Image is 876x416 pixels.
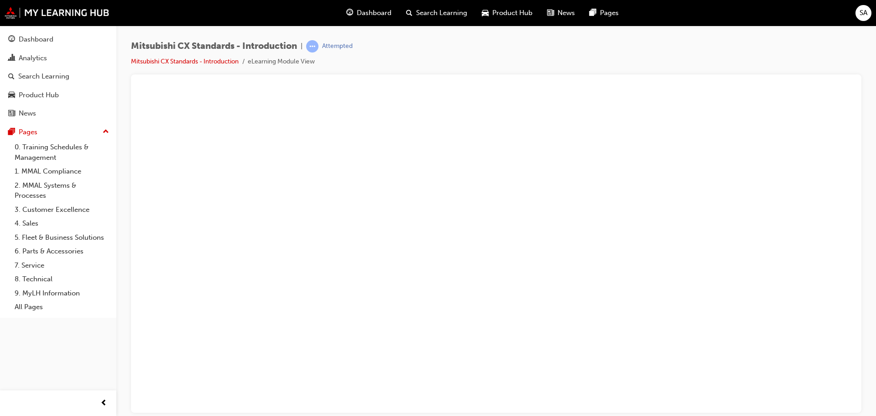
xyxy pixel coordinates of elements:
a: 8. Technical [11,272,113,286]
span: Mitsubishi CX Standards - Introduction [131,41,297,52]
span: search-icon [406,7,412,19]
a: Dashboard [4,31,113,48]
a: news-iconNews [540,4,582,22]
div: Attempted [322,42,353,51]
a: 5. Fleet & Business Solutions [11,231,113,245]
span: Dashboard [357,8,391,18]
div: Dashboard [19,34,53,45]
a: guage-iconDashboard [339,4,399,22]
span: SA [860,8,867,18]
span: | [301,41,302,52]
a: search-iconSearch Learning [399,4,474,22]
span: News [558,8,575,18]
a: News [4,105,113,122]
span: Product Hub [492,8,532,18]
button: DashboardAnalyticsSearch LearningProduct HubNews [4,29,113,124]
a: 7. Service [11,258,113,273]
span: car-icon [482,7,489,19]
a: Search Learning [4,68,113,85]
a: 9. MyLH Information [11,286,113,300]
div: News [19,108,36,119]
span: learningRecordVerb_ATTEMPT-icon [306,40,318,53]
a: Mitsubishi CX Standards - Introduction [131,58,239,65]
a: 6. Parts & Accessories [11,244,113,258]
span: up-icon [103,126,109,138]
span: search-icon [8,73,15,81]
li: eLearning Module View [248,57,315,67]
span: guage-icon [8,36,15,44]
div: Search Learning [18,71,69,82]
button: Pages [4,124,113,141]
span: pages-icon [8,128,15,137]
span: prev-icon [100,398,107,409]
a: 1. MMAL Compliance [11,164,113,179]
a: 4. Sales [11,216,113,231]
button: SA [855,5,871,21]
div: Analytics [19,53,47,63]
span: Search Learning [416,8,467,18]
span: chart-icon [8,54,15,63]
span: Pages [600,8,619,18]
span: news-icon [547,7,554,19]
span: guage-icon [346,7,353,19]
div: Product Hub [19,90,59,100]
a: All Pages [11,300,113,314]
span: car-icon [8,91,15,100]
span: pages-icon [589,7,596,19]
img: mmal [5,7,109,19]
a: 0. Training Schedules & Management [11,140,113,164]
a: 3. Customer Excellence [11,203,113,217]
div: Pages [19,127,37,137]
a: Analytics [4,50,113,67]
a: pages-iconPages [582,4,626,22]
a: Product Hub [4,87,113,104]
a: 2. MMAL Systems & Processes [11,179,113,203]
span: news-icon [8,110,15,118]
a: car-iconProduct Hub [474,4,540,22]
